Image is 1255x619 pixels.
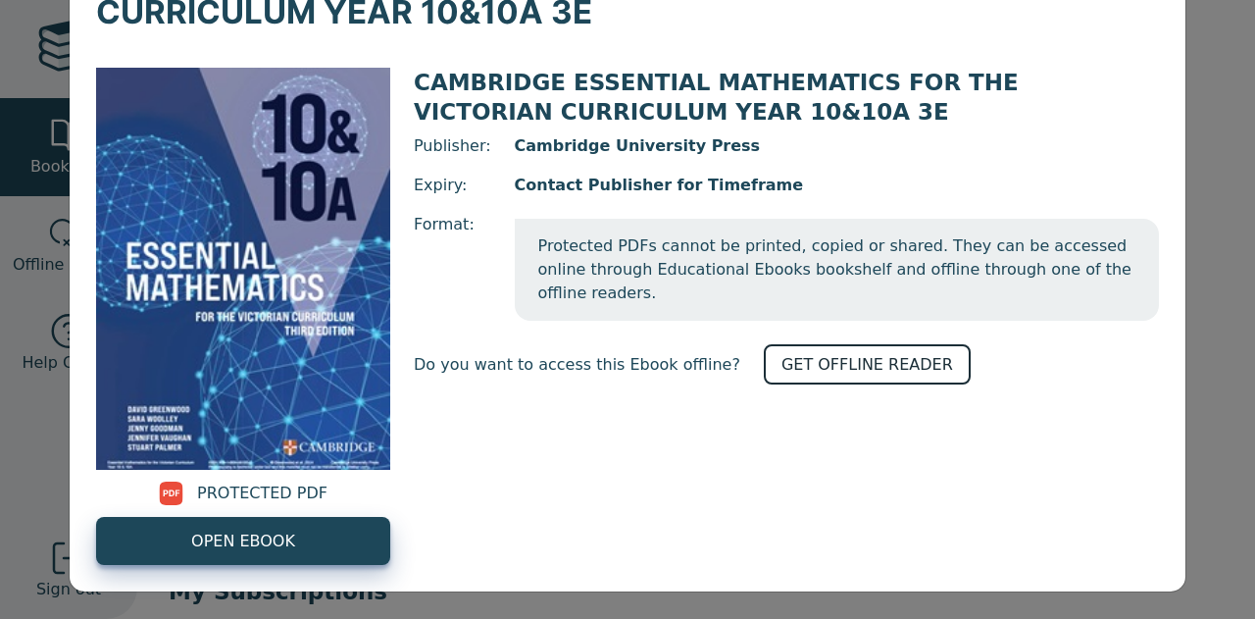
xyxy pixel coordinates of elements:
span: OPEN EBOOK [191,530,295,553]
div: Do you want to access this Ebook offline? [414,344,1159,385]
img: pdf.svg [159,482,183,505]
span: Expiry: [414,174,491,197]
span: Cambridge University Press [515,134,1159,158]
img: bcb24764-8f6d-4c77-893a-cd8db92de464.jpg [96,68,390,470]
span: Format: [414,213,491,321]
span: Contact Publisher for Timeframe [515,174,1159,197]
span: PROTECTED PDF [197,482,327,505]
a: GET OFFLINE READER [764,344,971,385]
span: Publisher: [414,134,491,158]
a: OPEN EBOOK [96,517,390,565]
span: Protected PDFs cannot be printed, copied or shared. They can be accessed online through Education... [515,219,1159,321]
span: CAMBRIDGE ESSENTIAL MATHEMATICS FOR THE VICTORIAN CURRICULUM YEAR 10&10A 3E [414,70,1019,125]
